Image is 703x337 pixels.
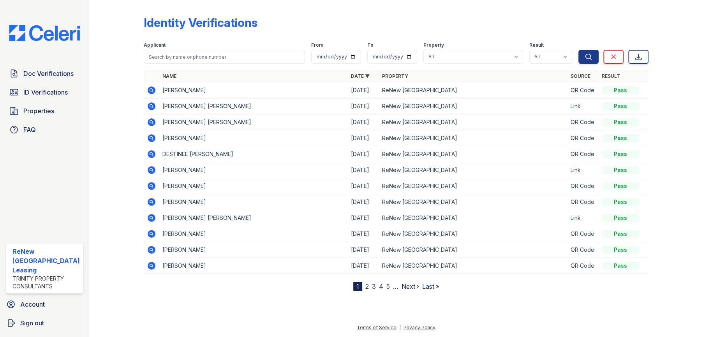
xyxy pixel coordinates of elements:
td: [DATE] [348,194,379,210]
span: Properties [23,106,54,116]
td: QR Code [567,114,599,130]
label: Result [529,42,544,48]
td: [DATE] [348,130,379,146]
a: FAQ [6,122,83,137]
span: Doc Verifications [23,69,74,78]
a: Doc Verifications [6,66,83,81]
td: QR Code [567,130,599,146]
div: Pass [602,150,639,158]
label: Applicant [144,42,166,48]
a: 5 [386,283,390,290]
div: Pass [602,118,639,126]
td: QR Code [567,258,599,274]
div: Pass [602,166,639,174]
td: ReNew [GEOGRAPHIC_DATA] [379,114,567,130]
div: Pass [602,134,639,142]
td: ReNew [GEOGRAPHIC_DATA] [379,146,567,162]
td: [DATE] [348,242,379,258]
div: Pass [602,230,639,238]
div: 1 [353,282,362,291]
input: Search by name or phone number [144,50,305,64]
img: CE_Logo_Blue-a8612792a0a2168367f1c8372b55b34899dd931a85d93a1a3d3e32e68fde9ad4.png [3,25,86,41]
a: Terms of Service [357,325,396,330]
td: ReNew [GEOGRAPHIC_DATA] [379,258,567,274]
td: [PERSON_NAME] [159,82,348,98]
span: ID Verifications [23,88,68,97]
td: [DATE] [348,98,379,114]
td: [DATE] [348,258,379,274]
a: Result [602,73,620,79]
td: [DATE] [348,82,379,98]
span: Sign out [20,318,44,328]
td: ReNew [GEOGRAPHIC_DATA] [379,130,567,146]
td: [DATE] [348,114,379,130]
div: Pass [602,182,639,190]
td: QR Code [567,178,599,194]
div: ReNew [GEOGRAPHIC_DATA] Leasing [12,247,80,275]
td: [PERSON_NAME] [159,242,348,258]
a: Date ▼ [351,73,370,79]
td: QR Code [567,194,599,210]
a: Sign out [3,315,86,331]
a: 2 [365,283,369,290]
label: To [367,42,374,48]
td: ReNew [GEOGRAPHIC_DATA] [379,82,567,98]
a: ID Verifications [6,84,83,100]
td: Link [567,98,599,114]
span: … [393,282,398,291]
td: [DATE] [348,162,379,178]
td: QR Code [567,146,599,162]
td: [PERSON_NAME] [PERSON_NAME] [159,210,348,226]
td: ReNew [GEOGRAPHIC_DATA] [379,242,567,258]
a: Source [571,73,590,79]
div: Pass [602,198,639,206]
td: DESTINEE [PERSON_NAME] [159,146,348,162]
div: Identity Verifications [144,16,257,30]
div: Pass [602,86,639,94]
td: [PERSON_NAME] [159,226,348,242]
td: ReNew [GEOGRAPHIC_DATA] [379,210,567,226]
div: Trinity Property Consultants [12,275,80,290]
td: ReNew [GEOGRAPHIC_DATA] [379,98,567,114]
td: [PERSON_NAME] [159,258,348,274]
a: Account [3,297,86,312]
div: | [399,325,401,330]
td: QR Code [567,242,599,258]
td: [PERSON_NAME] [PERSON_NAME] [159,114,348,130]
td: [PERSON_NAME] [159,194,348,210]
a: Privacy Policy [403,325,435,330]
td: [DATE] [348,178,379,194]
label: Property [423,42,444,48]
td: [PERSON_NAME] [159,130,348,146]
td: [PERSON_NAME] [PERSON_NAME] [159,98,348,114]
td: QR Code [567,82,599,98]
span: FAQ [23,125,36,134]
td: [PERSON_NAME] [159,162,348,178]
div: Pass [602,246,639,254]
a: Name [162,73,176,79]
td: ReNew [GEOGRAPHIC_DATA] [379,178,567,194]
a: Properties [6,103,83,119]
td: [PERSON_NAME] [159,178,348,194]
a: Last » [422,283,439,290]
a: 4 [379,283,383,290]
td: Link [567,162,599,178]
label: From [311,42,323,48]
td: ReNew [GEOGRAPHIC_DATA] [379,226,567,242]
a: 3 [372,283,376,290]
div: Pass [602,102,639,110]
a: Next › [402,283,419,290]
div: Pass [602,262,639,270]
td: ReNew [GEOGRAPHIC_DATA] [379,162,567,178]
div: Pass [602,214,639,222]
td: ReNew [GEOGRAPHIC_DATA] [379,194,567,210]
td: [DATE] [348,146,379,162]
td: QR Code [567,226,599,242]
td: [DATE] [348,226,379,242]
span: Account [20,300,45,309]
td: [DATE] [348,210,379,226]
td: Link [567,210,599,226]
a: Property [382,73,408,79]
